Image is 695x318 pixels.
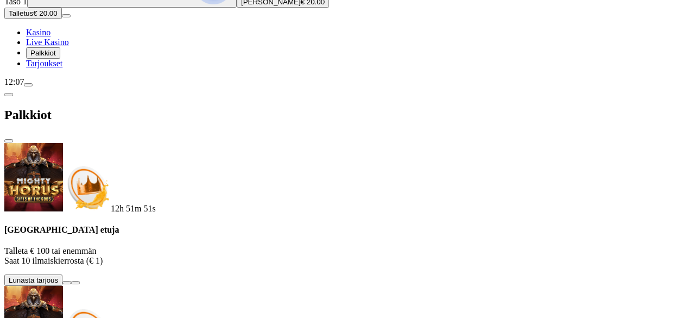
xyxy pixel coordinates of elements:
button: Palkkiot [26,47,60,59]
span: 12:07 [4,77,24,86]
a: Live Kasino [26,38,69,47]
span: Palkkiot [30,49,56,57]
button: Lunasta tarjous [4,275,62,286]
button: chevron-left icon [4,93,13,96]
span: countdown [111,204,156,213]
button: menu [24,83,33,86]
button: menu [62,14,71,17]
a: Tarjoukset [26,59,62,68]
img: Mighty Horus [4,143,63,211]
button: info [71,281,80,284]
span: Talletus [9,9,33,17]
button: Talletusplus icon€ 20.00 [4,8,62,19]
span: € 20.00 [33,9,57,17]
img: Deposit bonus icon [63,164,111,211]
button: close [4,139,13,142]
a: Kasino [26,28,50,37]
span: Lunasta tarjous [9,276,58,284]
p: Talleta € 100 tai enemmän Saat 10 ilmaiskierrosta (€ 1) [4,246,691,266]
h2: Palkkiot [4,108,691,122]
h4: [GEOGRAPHIC_DATA] etuja [4,225,691,235]
nav: Main menu [4,28,691,68]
